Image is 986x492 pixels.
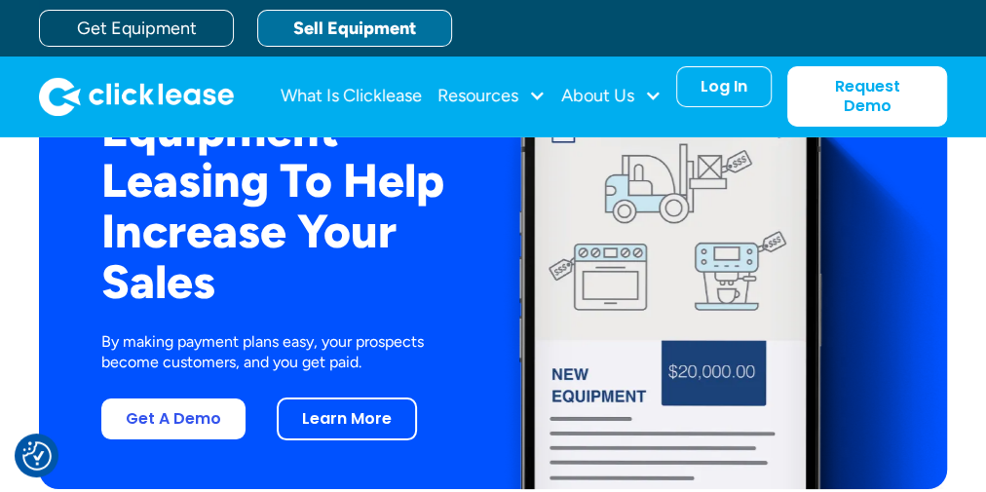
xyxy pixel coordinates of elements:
[701,77,747,96] div: Log In
[101,398,246,439] a: Get A Demo
[101,332,454,373] p: By making payment plans easy, your prospects become customers, and you get paid.
[39,77,234,116] a: home
[101,104,454,307] h2: Equipment Leasing To Help Increase Your Sales
[257,10,452,47] a: Sell Equipment
[277,397,417,440] a: Learn More
[501,36,947,488] img: New equipment quote on the screen of a smart phone
[22,441,52,471] img: Revisit consent button
[787,66,947,127] a: Request Demo
[22,441,52,471] button: Consent Preferences
[281,77,422,116] a: What Is Clicklease
[39,77,234,116] img: Clicklease logo
[39,10,234,47] a: Get Equipment
[561,77,662,116] div: About Us
[437,77,546,116] div: Resources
